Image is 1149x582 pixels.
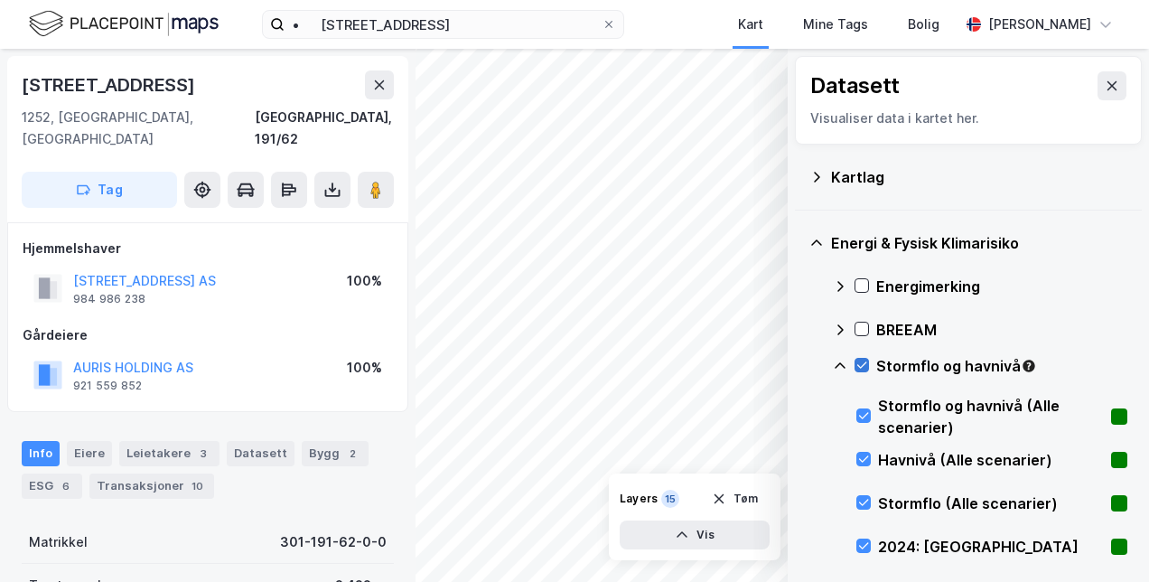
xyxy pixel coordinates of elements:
button: Tøm [700,484,770,513]
div: Eiere [67,441,112,466]
div: 921 559 852 [73,379,142,393]
div: 100% [347,270,382,292]
div: Datasett [810,71,900,100]
div: 2024: [GEOGRAPHIC_DATA] [878,536,1104,558]
div: Energimerking [876,276,1127,297]
div: Hjemmelshaver [23,238,393,259]
div: Bolig [908,14,939,35]
div: [PERSON_NAME] [988,14,1091,35]
div: 3 [194,445,212,463]
div: Havnivå (Alle scenarier) [878,449,1104,471]
div: Stormflo (Alle scenarier) [878,493,1104,514]
div: Mine Tags [803,14,868,35]
div: Kart [738,14,763,35]
div: BREEAM [876,319,1127,341]
div: ESG [22,474,82,499]
div: 2 [343,445,361,463]
div: Bygg [302,441,369,466]
iframe: Chat Widget [1059,495,1149,582]
div: Kontrollprogram for chat [1059,495,1149,582]
div: 1252, [GEOGRAPHIC_DATA], [GEOGRAPHIC_DATA] [22,107,255,150]
input: Søk på adresse, matrikkel, gårdeiere, leietakere eller personer [285,11,602,38]
div: [GEOGRAPHIC_DATA], 191/62 [255,107,394,150]
div: Info [22,441,60,466]
div: Kartlag [831,166,1127,188]
div: Transaksjoner [89,474,214,499]
div: Visualiser data i kartet her. [810,108,1126,129]
div: Leietakere [119,441,220,466]
div: 6 [57,477,75,495]
div: Stormflo og havnivå [876,355,1127,377]
div: Stormflo og havnivå (Alle scenarier) [878,395,1104,438]
div: Matrikkel [29,531,88,553]
div: Gårdeiere [23,324,393,346]
div: Energi & Fysisk Klimarisiko [831,232,1127,254]
div: 15 [661,490,679,508]
div: Layers [620,492,658,506]
div: 10 [188,477,207,495]
button: Tag [22,172,177,208]
div: Tooltip anchor [1021,358,1037,374]
div: 301-191-62-0-0 [280,531,387,553]
div: [STREET_ADDRESS] [22,70,199,99]
div: Datasett [227,441,294,466]
div: 100% [347,357,382,379]
button: Vis [620,521,770,549]
div: 984 986 238 [73,292,145,306]
img: logo.f888ab2527a4732fd821a326f86c7f29.svg [29,8,219,40]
